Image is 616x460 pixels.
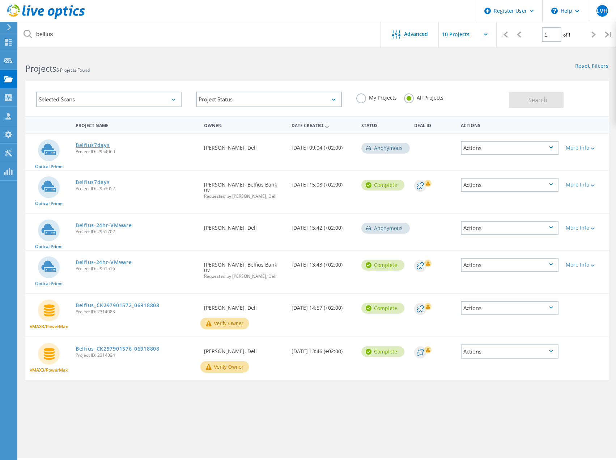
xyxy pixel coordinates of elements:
[196,92,341,107] div: Project Status
[361,223,410,234] div: Anonymous
[200,318,249,329] button: Verify Owner
[200,171,288,206] div: [PERSON_NAME], Belfius Bank nv
[35,244,63,249] span: Optical Prime
[601,22,616,47] div: |
[461,258,558,272] div: Actions
[30,325,68,329] span: VMAX3/PowerMax
[288,134,358,158] div: [DATE] 09:04 (+02:00)
[361,346,404,357] div: Complete
[76,353,197,357] span: Project ID: 2314024
[404,32,428,37] span: Advanced
[566,182,605,187] div: More Info
[76,260,132,265] a: Belfius-24hr-VMware
[200,118,288,131] div: Owner
[509,92,564,108] button: Search
[551,8,558,14] svg: \n
[566,145,605,150] div: More Info
[404,93,443,100] label: All Projects
[411,118,457,131] div: Deal Id
[76,346,160,351] a: Belfius_CK297901576_06918808
[358,118,410,131] div: Status
[35,201,63,206] span: Optical Prime
[35,164,63,169] span: Optical Prime
[563,32,571,38] span: of 1
[204,274,284,279] span: Requested by [PERSON_NAME], Dell
[36,92,182,107] div: Selected Scans
[76,150,197,154] span: Project ID: 2954060
[461,344,558,359] div: Actions
[461,221,558,235] div: Actions
[288,251,358,275] div: [DATE] 13:43 (+02:00)
[361,303,404,314] div: Complete
[200,294,288,318] div: [PERSON_NAME], Dell
[35,281,63,286] span: Optical Prime
[200,337,288,361] div: [PERSON_NAME], Dell
[461,301,558,315] div: Actions
[566,262,605,267] div: More Info
[30,368,68,372] span: VMAX3/PowerMax
[596,8,608,14] span: LVH
[461,141,558,155] div: Actions
[76,187,197,191] span: Project ID: 2953052
[497,22,511,47] div: |
[361,260,404,271] div: Complete
[288,214,358,238] div: [DATE] 15:42 (+02:00)
[76,223,132,228] a: Belfius-24hr-VMware
[200,251,288,286] div: [PERSON_NAME], Belfius Bank nv
[361,143,410,154] div: Anonymous
[461,178,558,192] div: Actions
[288,337,358,361] div: [DATE] 13:46 (+02:00)
[76,310,197,314] span: Project ID: 2314083
[76,303,160,308] a: Belfius_CK297901572_06918808
[56,67,90,73] span: 6 Projects Found
[200,134,288,158] div: [PERSON_NAME], Dell
[25,63,56,74] b: Projects
[200,361,249,373] button: Verify Owner
[457,118,562,131] div: Actions
[200,214,288,238] div: [PERSON_NAME], Dell
[575,63,609,70] a: Reset Filters
[76,267,197,271] span: Project ID: 2951516
[7,15,85,20] a: Live Optics Dashboard
[528,96,547,104] span: Search
[76,143,110,148] a: Belfius7days
[288,294,358,318] div: [DATE] 14:57 (+02:00)
[566,225,605,230] div: More Info
[288,118,358,132] div: Date Created
[361,180,404,191] div: Complete
[204,194,284,198] span: Requested by [PERSON_NAME], Dell
[18,22,381,47] input: Search projects by name, owner, ID, company, etc
[76,230,197,234] span: Project ID: 2951702
[76,180,110,185] a: Belfius7days
[72,118,200,131] div: Project Name
[288,171,358,195] div: [DATE] 15:08 (+02:00)
[356,93,397,100] label: My Projects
